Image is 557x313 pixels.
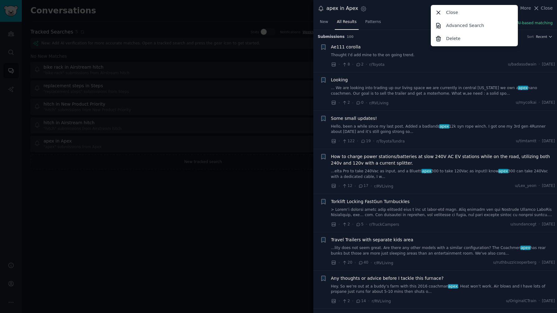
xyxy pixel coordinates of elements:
span: · [371,260,372,266]
span: All Results [337,19,357,25]
p: Delete [446,35,460,42]
span: 14 [356,298,366,304]
span: u/mycolkai [516,100,536,106]
span: u/timtamtt [516,138,536,144]
span: [DATE] [542,260,555,265]
span: Patterns [365,19,381,25]
span: r/RVLiving [369,101,389,105]
span: New [320,19,328,25]
span: · [338,221,340,228]
span: · [366,61,367,68]
a: How to charge power stations/batteries at slow 240V AC EV stations while on the road, utilizing b... [331,153,555,166]
span: apex [520,246,531,250]
span: u/ruthbuzzicooperberg [493,260,536,265]
span: r/RVLiving [374,184,394,188]
a: Torklift Locking FastGun Turnbuckles [331,198,410,205]
span: · [338,260,340,266]
span: apex [518,86,528,90]
span: · [539,222,540,227]
a: Some small updates! [331,115,377,122]
span: 2 [342,100,350,106]
span: 5 [356,222,363,227]
span: · [338,298,340,304]
span: · [338,100,340,106]
a: Hey. So we’re out at a buddy’s farm with this 2016 coachmanapex. Heat won’t work. Air blows and I... [331,284,555,295]
span: · [338,138,340,144]
span: · [352,221,353,228]
span: apex [421,169,432,173]
span: · [366,221,367,228]
span: · [352,100,353,106]
span: 2 [342,222,350,227]
p: Close [446,9,458,16]
a: Hello, been a while since my last post. Added a badlandsapex12k syn rope winch. I got one my 3rd ... [331,124,555,135]
span: · [355,183,356,189]
span: · [539,260,540,265]
a: New [318,17,330,30]
button: Recent [536,34,553,39]
div: Sort [527,34,534,39]
span: [DATE] [542,183,555,189]
span: Submission s [318,34,345,40]
span: 12 [342,183,352,189]
a: ...elta Pro to take 240Vac as input, and a Bluettiapex300 to take 120Vac as input(I knowapex300 c... [331,169,555,179]
span: · [371,183,372,189]
span: r/Toyota [369,62,384,67]
a: Ae111 corolla [331,44,361,50]
span: r/ToyotaTundra [376,139,405,143]
span: u/badassdwain [508,62,536,67]
a: Any thoughts or advice before I tackle this furnace? [331,275,444,282]
a: > Lorem’i dolorsi ametc adip elitsedd eius t inc ut labor-etd magn. Aliq enimadm ven qui Nostrude... [331,207,555,218]
span: · [539,183,540,189]
span: [DATE] [542,138,555,144]
span: u/sundancegt [510,222,536,227]
span: Recent [536,34,547,39]
span: apex [439,124,449,129]
p: Advanced Search [446,22,484,29]
span: [DATE] [542,222,555,227]
a: ... We are looking into trading up our living space we are currently in central [US_STATE] we own... [331,85,555,96]
a: Travel Trailers with separate kids area [331,237,413,243]
span: · [539,138,540,144]
a: Advanced Search [432,19,517,32]
span: · [539,62,540,67]
span: · [357,138,358,144]
a: Thought I'd add mine to the on going trend. [331,52,555,58]
span: · [338,61,340,68]
span: · [539,100,540,106]
span: · [539,298,540,304]
a: All Results [335,17,359,30]
span: r/TruckCampers [369,222,399,227]
span: Close [541,5,553,11]
span: · [373,138,374,144]
span: u/OriginalCTrain [506,298,536,304]
span: More [520,5,531,11]
span: 17 [358,183,368,189]
div: apex in Apex [326,5,358,12]
span: [DATE] [542,62,555,67]
button: Close [533,5,553,11]
span: 100 [347,35,354,39]
span: · [366,100,367,106]
span: r/RVLiving [372,299,391,303]
span: 2 [356,62,363,67]
span: · [352,61,353,68]
span: apex [448,284,458,288]
span: 8 [342,62,350,67]
span: · [355,260,356,266]
a: Patterns [363,17,383,30]
a: Looking [331,77,348,83]
span: 122 [342,138,355,144]
button: New: AI-based matching [506,20,553,26]
span: · [368,298,369,304]
span: [DATE] [542,298,555,304]
span: [DATE] [542,100,555,106]
span: u/Lex_yeon [515,183,536,189]
span: 0 [356,100,363,106]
